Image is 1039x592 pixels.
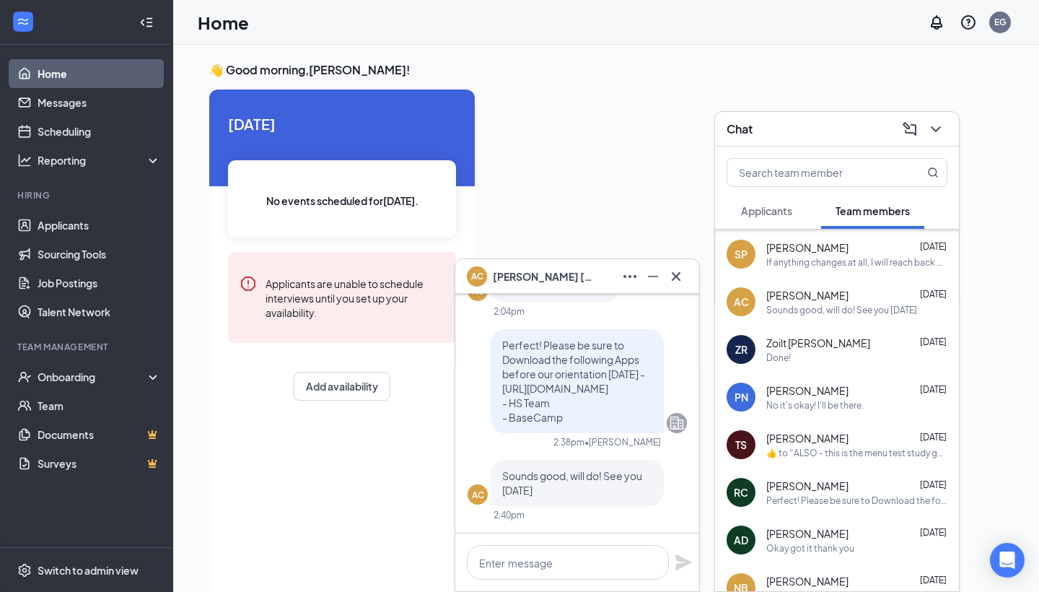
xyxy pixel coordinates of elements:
span: No events scheduled for [DATE] . [266,193,418,209]
svg: ChevronDown [927,121,944,138]
button: Cross [665,265,688,288]
svg: Collapse [139,15,154,30]
div: ZR [735,342,748,357]
div: 2:40pm [494,509,525,521]
a: Talent Network [38,297,161,326]
a: Team [38,391,161,420]
span: [DATE] [920,575,947,586]
svg: Minimize [644,268,662,285]
div: Team Management [17,341,158,353]
div: If anything changes at all, I will reach back out to you, but at this point, I can not bring you ... [766,256,947,269]
button: Ellipses [618,265,641,288]
div: Done! [766,352,791,364]
div: 2:38pm [553,436,584,448]
div: AC [472,489,484,501]
svg: Notifications [928,14,945,31]
div: Perfect! Please be sure to Download the following Apps -[URL][DOMAIN_NAME] - HS Team - BaseCamp [766,495,947,507]
button: ChevronDown [924,118,947,141]
span: Perfect! Please be sure to Download the following Apps before our orientation [DATE] -[URL][DOMAI... [502,339,645,424]
a: Sourcing Tools [38,240,161,269]
a: Scheduling [38,117,161,146]
svg: Company [668,414,685,432]
span: [PERSON_NAME] [PERSON_NAME] [493,269,594,284]
button: ComposeMessage [898,118,921,141]
div: Switch to admin view [38,563,139,578]
span: [DATE] [228,113,456,135]
div: ​👍​ to “ ALSO - this is the menu test study guide. Be sure to study up. We will talk about this t... [766,447,947,459]
span: [DATE] [920,336,947,347]
div: Hiring [17,189,158,201]
svg: Cross [667,268,685,285]
span: [DATE] [920,241,947,252]
h1: Home [198,10,249,35]
span: Zoilt [PERSON_NAME] [766,336,870,350]
span: [PERSON_NAME] [766,288,849,302]
a: Messages [38,88,161,117]
span: Team members [836,204,910,217]
div: AC [734,295,749,309]
svg: Plane [675,554,692,571]
svg: UserCheck [17,370,32,384]
div: Reporting [38,153,162,167]
span: [DATE] [920,289,947,300]
span: [PERSON_NAME] [766,240,849,255]
div: SP [735,247,748,261]
div: RC [734,485,748,500]
div: EG [994,16,1007,28]
h3: Chat [727,121,753,137]
button: Add availability [294,372,390,401]
svg: WorkstreamLogo [16,14,30,29]
a: Home [38,59,161,88]
svg: Ellipses [621,268,639,285]
div: TS [735,438,747,452]
a: Job Postings [38,269,161,297]
span: [DATE] [920,527,947,538]
h3: 👋 Good morning, [PERSON_NAME] ! [209,62,1003,78]
svg: ComposeMessage [901,121,919,138]
div: Applicants are unable to schedule interviews until you set up your availability. [266,275,444,320]
button: Minimize [641,265,665,288]
div: Open Intercom Messenger [990,543,1025,578]
span: Sounds good, will do! See you [DATE] [502,469,642,497]
span: [DATE] [920,384,947,395]
svg: Error [240,275,257,292]
svg: QuestionInfo [960,14,977,31]
svg: Settings [17,563,32,578]
span: [PERSON_NAME] [766,383,849,398]
div: No it's okay! I'll be there. [766,399,864,412]
span: Applicants [741,204,792,217]
span: [PERSON_NAME] [766,431,849,445]
a: SurveysCrown [38,449,161,478]
div: Onboarding [38,370,149,384]
a: DocumentsCrown [38,420,161,449]
div: Sounds good, will do! See you [DATE] [766,304,917,316]
div: PN [735,390,748,404]
div: 2:04pm [494,305,525,318]
input: Search team member [727,159,898,186]
span: • [PERSON_NAME] [584,436,661,448]
div: AD [734,533,748,547]
a: Applicants [38,211,161,240]
svg: Analysis [17,153,32,167]
div: Okay got it thank you [766,542,854,554]
span: [DATE] [920,479,947,490]
span: [PERSON_NAME] [766,526,849,541]
span: [PERSON_NAME] [766,574,849,588]
span: [DATE] [920,432,947,443]
svg: MagnifyingGlass [927,167,939,178]
span: [PERSON_NAME] [766,479,849,493]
